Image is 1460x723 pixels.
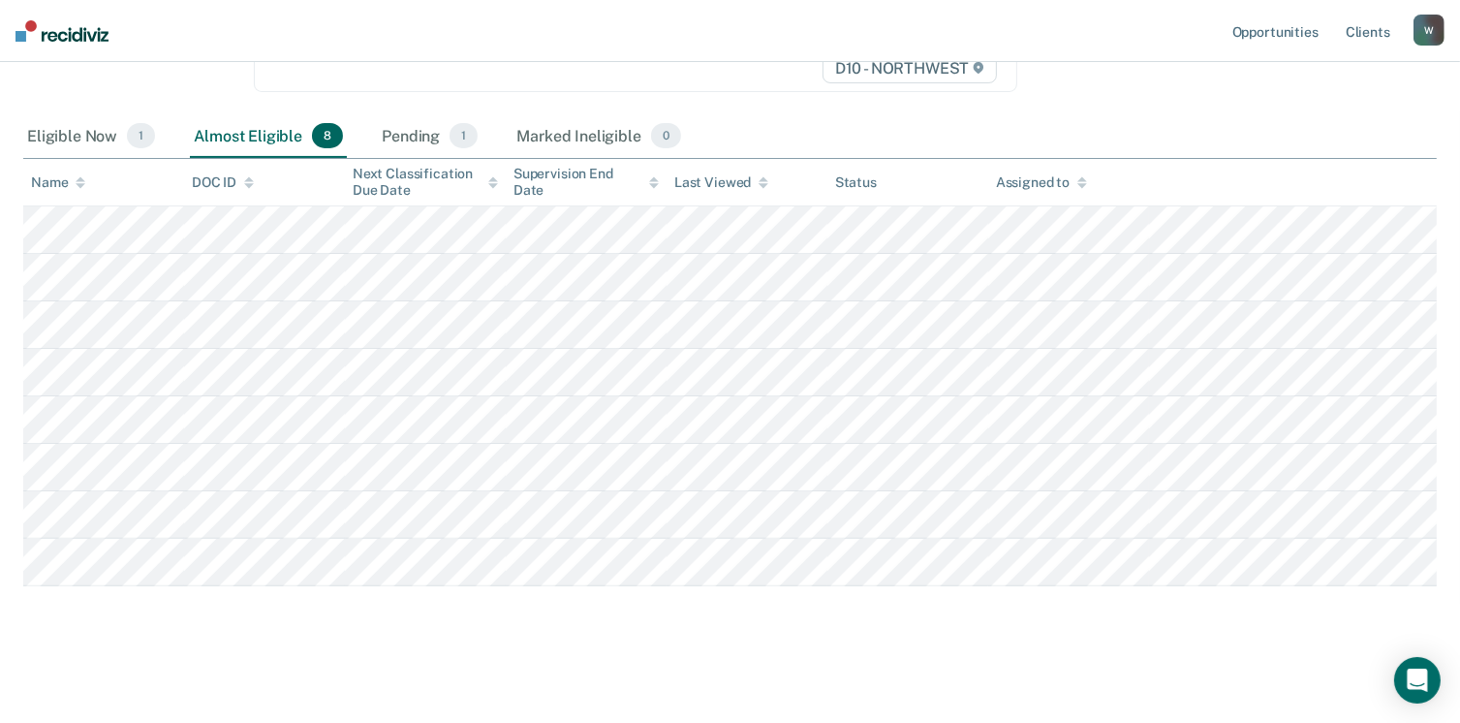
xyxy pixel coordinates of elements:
div: Eligible Now1 [23,115,159,158]
span: D10 - NORTHWEST [823,52,997,83]
div: Pending1 [378,115,481,158]
div: DOC ID [192,174,254,191]
span: 0 [651,123,681,148]
div: Assigned to [996,174,1087,191]
div: Last Viewed [674,174,768,191]
span: 1 [450,123,478,148]
button: W [1413,15,1444,46]
div: Name [31,174,85,191]
div: Supervision End Date [513,166,659,199]
div: Next Classification Due Date [353,166,498,199]
div: Status [835,174,877,191]
span: 8 [312,123,343,148]
img: Recidiviz [16,20,109,42]
div: Open Intercom Messenger [1394,657,1441,704]
span: 1 [127,123,155,148]
div: Marked Ineligible0 [513,115,685,158]
div: Almost Eligible8 [190,115,347,158]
